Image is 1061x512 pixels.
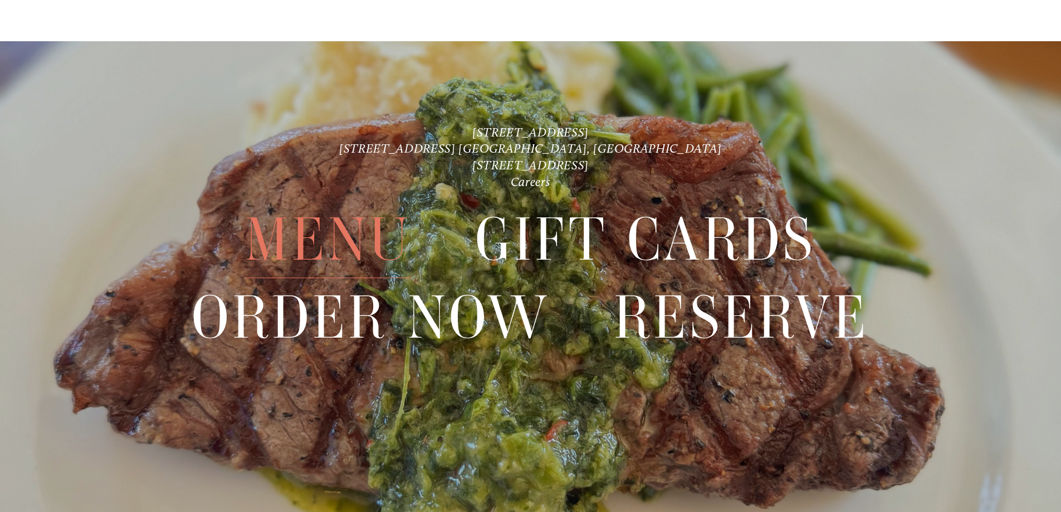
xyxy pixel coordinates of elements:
span: Reserve [614,279,869,356]
a: Reserve [614,279,869,355]
a: Order Now [192,279,550,355]
a: Gift Cards [475,202,816,278]
span: Order Now [192,279,550,356]
a: Menu [245,202,411,278]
